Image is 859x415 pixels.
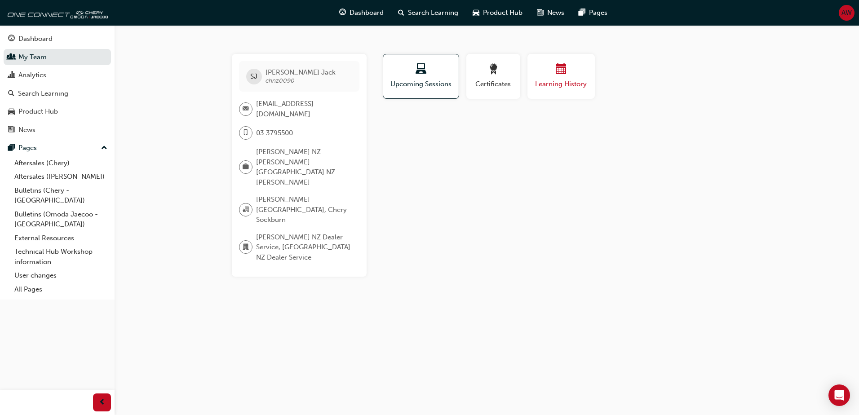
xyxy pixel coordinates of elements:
span: organisation-icon [243,204,249,216]
div: Search Learning [18,88,68,99]
span: SJ [250,71,257,82]
a: Bulletins (Chery - [GEOGRAPHIC_DATA]) [11,184,111,207]
a: pages-iconPages [571,4,615,22]
button: Certificates [466,54,520,99]
a: Aftersales (Chery) [11,156,111,170]
span: Search Learning [408,8,458,18]
span: chart-icon [8,71,15,79]
span: calendar-icon [556,64,567,76]
a: Aftersales ([PERSON_NAME]) [11,170,111,184]
span: Certificates [473,79,514,89]
span: [PERSON_NAME] [GEOGRAPHIC_DATA], Chery Sockburn [256,194,352,225]
span: News [547,8,564,18]
span: AW [841,8,852,18]
img: oneconnect [4,4,108,22]
span: Learning History [534,79,588,89]
span: Upcoming Sessions [390,79,452,89]
span: [PERSON_NAME] NZ [PERSON_NAME][GEOGRAPHIC_DATA] NZ [PERSON_NAME] [256,147,352,187]
div: Pages [18,143,37,153]
a: news-iconNews [530,4,571,22]
a: News [4,122,111,138]
span: [PERSON_NAME] Jack [266,68,336,76]
a: Analytics [4,67,111,84]
span: guage-icon [8,35,15,43]
a: Bulletins (Omoda Jaecoo - [GEOGRAPHIC_DATA]) [11,207,111,231]
span: Dashboard [350,8,384,18]
span: Pages [589,8,607,18]
span: prev-icon [99,397,106,408]
span: search-icon [398,7,404,18]
button: Learning History [527,54,595,99]
span: search-icon [8,90,14,98]
span: guage-icon [339,7,346,18]
span: mobile-icon [243,127,249,139]
span: news-icon [537,7,544,18]
a: External Resources [11,231,111,245]
span: award-icon [488,64,499,76]
span: laptop-icon [416,64,426,76]
span: chnz0090 [266,77,295,84]
a: Search Learning [4,85,111,102]
span: up-icon [101,142,107,154]
button: DashboardMy TeamAnalyticsSearch LearningProduct HubNews [4,29,111,140]
a: search-iconSearch Learning [391,4,465,22]
span: car-icon [8,108,15,116]
span: email-icon [243,103,249,115]
div: Dashboard [18,34,53,44]
span: car-icon [473,7,479,18]
a: User changes [11,269,111,283]
button: Pages [4,140,111,156]
a: Technical Hub Workshop information [11,245,111,269]
button: AW [839,5,855,21]
span: people-icon [8,53,15,62]
div: Analytics [18,70,46,80]
div: News [18,125,35,135]
a: guage-iconDashboard [332,4,391,22]
span: department-icon [243,242,249,253]
a: All Pages [11,283,111,296]
span: Product Hub [483,8,522,18]
span: [EMAIL_ADDRESS][DOMAIN_NAME] [256,99,352,119]
span: news-icon [8,126,15,134]
span: [PERSON_NAME] NZ Dealer Service, [GEOGRAPHIC_DATA] NZ Dealer Service [256,232,352,263]
a: Product Hub [4,103,111,120]
span: briefcase-icon [243,161,249,173]
div: Open Intercom Messenger [828,384,850,406]
a: Dashboard [4,31,111,47]
div: Product Hub [18,106,58,117]
span: pages-icon [8,144,15,152]
button: Upcoming Sessions [383,54,459,99]
span: pages-icon [579,7,585,18]
span: 03 3795500 [256,128,293,138]
a: car-iconProduct Hub [465,4,530,22]
a: My Team [4,49,111,66]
